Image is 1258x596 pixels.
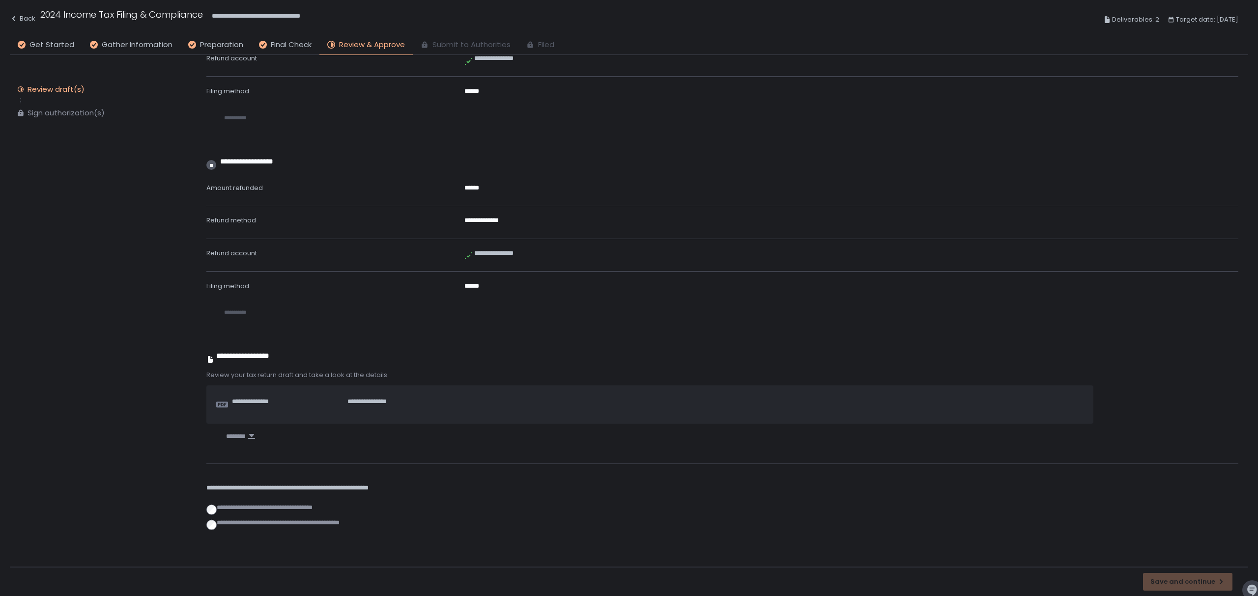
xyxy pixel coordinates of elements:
[432,39,511,51] span: Submit to Authorities
[28,84,85,94] div: Review draft(s)
[200,39,243,51] span: Preparation
[339,39,405,51] span: Review & Approve
[206,216,256,225] span: Refund method
[1176,14,1238,26] span: Target date: [DATE]
[10,8,35,31] button: Back
[206,183,263,192] span: Amount refunded
[28,108,105,118] div: Sign authorization(s)
[40,8,203,21] h1: 2024 Income Tax Filing & Compliance
[10,13,35,25] div: Back
[29,39,74,51] span: Get Started
[271,39,312,51] span: Final Check
[206,281,249,291] span: Filing method
[206,248,257,258] span: Refund account
[538,39,554,51] span: Filed
[102,39,172,51] span: Gather Information
[206,371,1238,379] span: Review your tax return draft and take a look at the details
[206,54,257,63] span: Refund account
[1112,14,1159,26] span: Deliverables: 2
[206,86,249,96] span: Filing method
